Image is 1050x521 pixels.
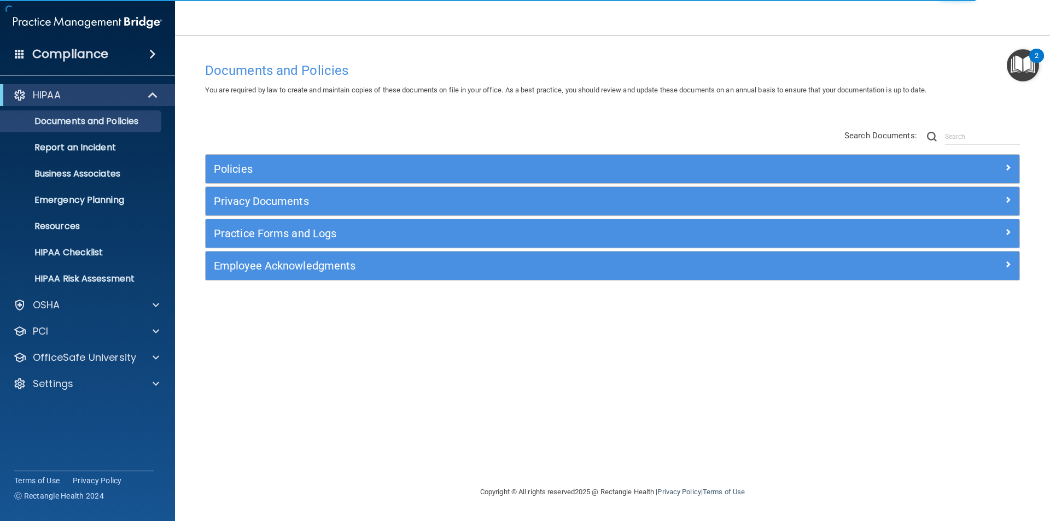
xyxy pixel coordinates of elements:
[205,86,926,94] span: You are required by law to create and maintain copies of these documents on file in your office. ...
[13,298,159,312] a: OSHA
[214,257,1011,274] a: Employee Acknowledgments
[205,63,1020,78] h4: Documents and Policies
[657,488,701,496] a: Privacy Policy
[7,273,156,284] p: HIPAA Risk Assessment
[14,475,60,486] a: Terms of Use
[33,325,48,338] p: PCI
[214,227,808,239] h5: Practice Forms and Logs
[214,225,1011,242] a: Practice Forms and Logs
[7,142,156,153] p: Report an Incident
[844,131,917,141] span: Search Documents:
[33,351,136,364] p: OfficeSafe University
[14,490,104,501] span: Ⓒ Rectangle Health 2024
[13,11,162,33] img: PMB logo
[13,89,159,102] a: HIPAA
[13,377,159,390] a: Settings
[413,475,812,510] div: Copyright © All rights reserved 2025 @ Rectangle Health | |
[32,46,108,62] h4: Compliance
[33,377,73,390] p: Settings
[1035,56,1039,70] div: 2
[73,475,122,486] a: Privacy Policy
[927,132,937,142] img: ic-search.3b580494.png
[7,116,156,127] p: Documents and Policies
[214,160,1011,178] a: Policies
[7,168,156,179] p: Business Associates
[13,351,159,364] a: OfficeSafe University
[945,128,1020,145] input: Search
[33,298,60,312] p: OSHA
[7,221,156,232] p: Resources
[1007,49,1039,81] button: Open Resource Center, 2 new notifications
[13,325,159,338] a: PCI
[214,192,1011,210] a: Privacy Documents
[7,247,156,258] p: HIPAA Checklist
[214,163,808,175] h5: Policies
[214,195,808,207] h5: Privacy Documents
[33,89,61,102] p: HIPAA
[703,488,745,496] a: Terms of Use
[214,260,808,272] h5: Employee Acknowledgments
[7,195,156,206] p: Emergency Planning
